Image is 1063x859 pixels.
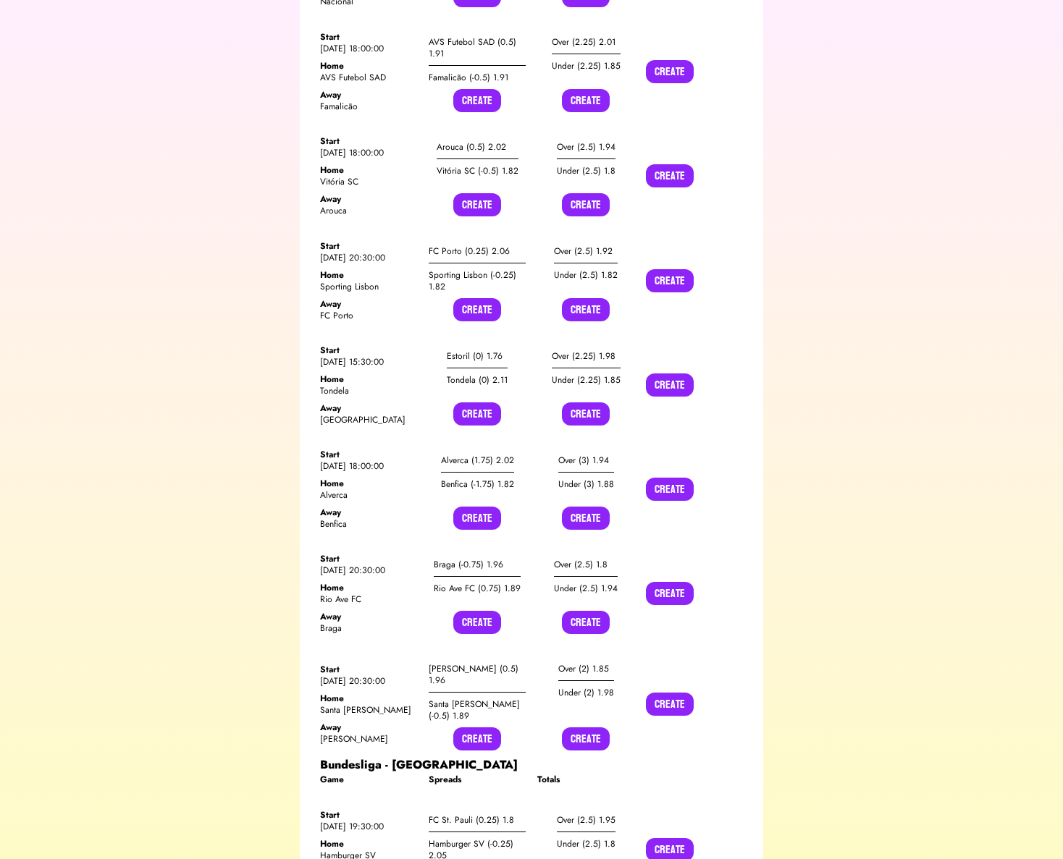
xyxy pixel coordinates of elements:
[552,368,621,392] div: Under (2.25) 1.85
[434,577,521,600] div: Rio Ave FC (0.75) 1.89
[646,478,694,501] button: Create
[429,240,526,263] div: FC Porto (0.25) 2.06
[453,507,501,530] button: Create
[320,611,417,622] div: Away
[320,821,417,832] div: [DATE] 19:30:00
[554,553,618,577] div: Over (2.5) 1.8
[646,60,694,83] button: Create
[320,722,417,733] div: Away
[453,89,501,112] button: Create
[320,147,417,158] div: [DATE] 18:00:00
[447,368,508,392] div: Tondela (0) 2.11
[320,101,417,112] div: Famalicão
[429,66,526,89] div: Famalicão (-0.5) 1.91
[554,240,618,263] div: Over (2.5) 1.92
[320,704,417,716] div: Santa [PERSON_NAME]
[320,478,417,489] div: Home
[557,159,615,182] div: Under (2.5) 1.8
[320,489,417,501] div: Alverca
[320,310,417,321] div: FC Porto
[320,31,417,43] div: Start
[320,344,417,356] div: Start
[646,582,694,605] button: Create
[320,675,417,687] div: [DATE] 20:30:00
[558,449,614,473] div: Over (3) 1.94
[537,774,634,785] div: Totals
[558,657,614,681] div: Over (2) 1.85
[320,449,417,460] div: Start
[557,808,615,832] div: Over (2.5) 1.95
[320,622,417,634] div: Braga
[320,402,417,414] div: Away
[320,281,417,292] div: Sporting Lisbon
[562,611,610,634] button: Create
[646,164,694,187] button: Create
[320,193,417,205] div: Away
[320,135,417,147] div: Start
[453,611,501,634] button: Create
[557,135,615,159] div: Over (2.5) 1.94
[562,193,610,216] button: Create
[320,176,417,187] div: Vitória SC
[453,193,501,216] button: Create
[320,838,417,850] div: Home
[320,664,417,675] div: Start
[320,356,417,368] div: [DATE] 15:30:00
[320,460,417,472] div: [DATE] 18:00:00
[320,252,417,263] div: [DATE] 20:30:00
[562,402,610,426] button: Create
[434,553,521,577] div: Braga (-0.75) 1.96
[320,43,417,54] div: [DATE] 18:00:00
[320,72,417,83] div: AVS Futebol SAD
[447,344,508,368] div: Estoril (0) 1.76
[554,577,618,600] div: Under (2.5) 1.94
[562,89,610,112] button: Create
[453,402,501,426] button: Create
[453,298,501,321] button: Create
[320,582,417,593] div: Home
[320,414,417,426] div: [GEOGRAPHIC_DATA]
[320,507,417,518] div: Away
[320,564,417,576] div: [DATE] 20:30:00
[441,449,514,473] div: Alverca (1.75) 2.02
[320,269,417,281] div: Home
[562,727,610,750] button: Create
[320,298,417,310] div: Away
[646,373,694,397] button: Create
[557,832,615,855] div: Under (2.5) 1.8
[429,657,526,693] div: [PERSON_NAME] (0.5) 1.96
[429,774,526,785] div: Spreads
[441,473,514,496] div: Benfica (-1.75) 1.82
[552,30,621,54] div: Over (2.25) 2.01
[320,693,417,704] div: Home
[320,809,417,821] div: Start
[453,727,501,750] button: Create
[429,693,526,727] div: Santa [PERSON_NAME] (-0.5) 1.89
[552,344,621,368] div: Over (2.25) 1.98
[320,373,417,385] div: Home
[320,518,417,530] div: Benfica
[558,681,614,704] div: Under (2) 1.98
[646,269,694,292] button: Create
[320,733,417,745] div: [PERSON_NAME]
[320,553,417,564] div: Start
[437,135,518,159] div: Arouca (0.5) 2.02
[320,164,417,176] div: Home
[646,693,694,716] button: Create
[320,593,417,605] div: Rio Ave FC
[320,756,743,774] div: Bundesliga - [GEOGRAPHIC_DATA]
[429,808,526,832] div: FC St. Pauli (0.25) 1.8
[562,507,610,530] button: Create
[320,774,417,785] div: Game
[429,30,526,66] div: AVS Futebol SAD (0.5) 1.91
[320,385,417,397] div: Tondela
[429,263,526,298] div: Sporting Lisbon (-0.25) 1.82
[554,263,618,287] div: Under (2.5) 1.82
[320,89,417,101] div: Away
[320,205,417,216] div: Arouca
[562,298,610,321] button: Create
[320,60,417,72] div: Home
[552,54,621,77] div: Under (2.25) 1.85
[320,240,417,252] div: Start
[437,159,518,182] div: Vitória SC (-0.5) 1.82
